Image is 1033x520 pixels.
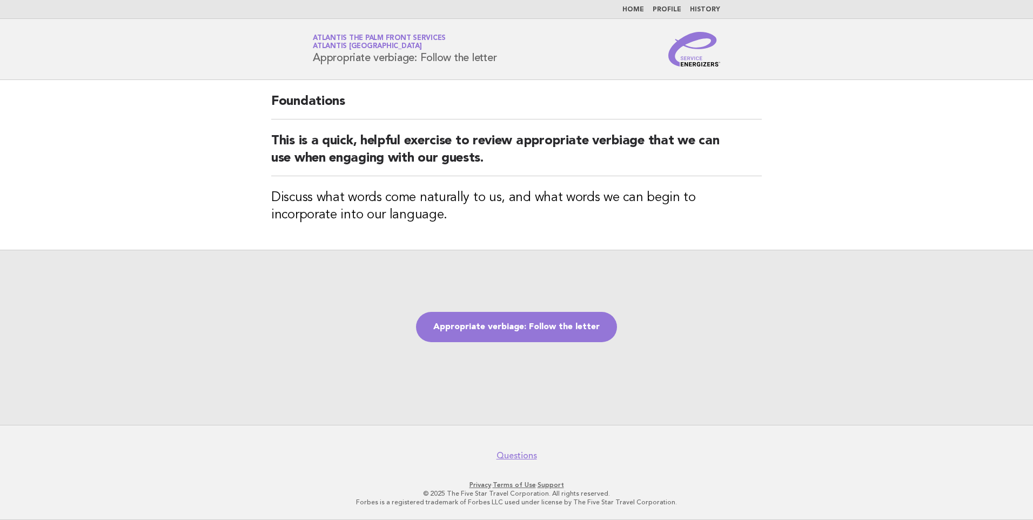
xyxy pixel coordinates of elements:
p: · · [186,481,847,489]
a: Profile [653,6,681,13]
h2: This is a quick, helpful exercise to review appropriate verbiage that we can use when engaging wi... [271,132,762,176]
a: Privacy [469,481,491,489]
a: Support [538,481,564,489]
h1: Appropriate verbiage: Follow the letter [313,35,497,63]
a: Atlantis The Palm Front ServicesAtlantis [GEOGRAPHIC_DATA] [313,35,446,50]
span: Atlantis [GEOGRAPHIC_DATA] [313,43,422,50]
h2: Foundations [271,93,762,119]
h3: Discuss what words come naturally to us, and what words we can begin to incorporate into our lang... [271,189,762,224]
a: Appropriate verbiage: Follow the letter [416,312,617,342]
a: Terms of Use [493,481,536,489]
p: © 2025 The Five Star Travel Corporation. All rights reserved. [186,489,847,498]
img: Service Energizers [668,32,720,66]
a: Home [622,6,644,13]
a: Questions [497,450,537,461]
p: Forbes is a registered trademark of Forbes LLC used under license by The Five Star Travel Corpora... [186,498,847,506]
a: History [690,6,720,13]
